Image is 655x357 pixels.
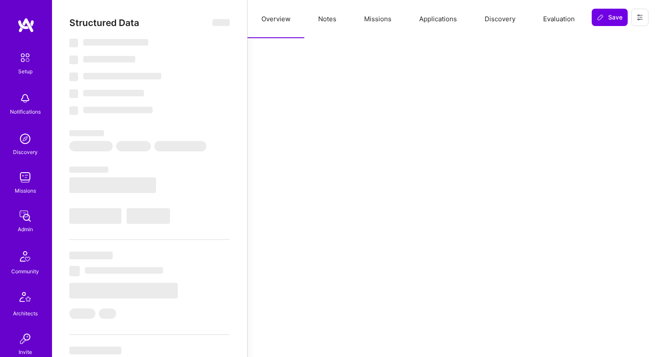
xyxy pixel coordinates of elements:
span: ‌ [83,107,153,113]
img: Invite [16,330,34,347]
span: ‌ [127,208,170,224]
div: Invite [19,347,32,357]
div: Admin [18,225,33,234]
img: admin teamwork [16,207,34,225]
span: ‌ [69,56,78,64]
div: Setup [18,67,33,76]
div: Notifications [10,107,41,116]
span: ‌ [69,347,121,354]
span: ‌ [69,177,156,193]
img: Community [15,246,36,267]
div: Discovery [13,147,38,157]
div: Architects [13,309,38,318]
span: ‌ [99,308,116,319]
img: Architects [15,288,36,309]
span: ‌ [69,106,78,115]
img: discovery [16,130,34,147]
span: Save [597,13,622,22]
span: ‌ [69,208,121,224]
span: ‌ [83,73,161,79]
span: ‌ [69,89,78,98]
span: ‌ [85,267,163,274]
img: bell [16,90,34,107]
img: logo [17,17,35,33]
span: ‌ [69,141,113,151]
span: ‌ [69,72,78,81]
span: ‌ [212,19,230,26]
span: ‌ [69,167,108,173]
span: ‌ [154,141,206,151]
span: ‌ [69,266,80,276]
span: Structured Data [69,17,139,28]
span: ‌ [83,90,144,96]
span: ‌ [69,130,104,136]
span: ‌ [83,56,135,62]
div: Missions [15,186,36,195]
span: ‌ [83,39,148,46]
span: ‌ [116,141,151,151]
span: ‌ [69,308,95,319]
img: teamwork [16,169,34,186]
span: ‌ [69,39,78,47]
span: ‌ [69,283,178,298]
button: Save [592,9,628,26]
div: Community [11,267,39,276]
img: setup [16,49,34,67]
span: ‌ [69,252,113,259]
